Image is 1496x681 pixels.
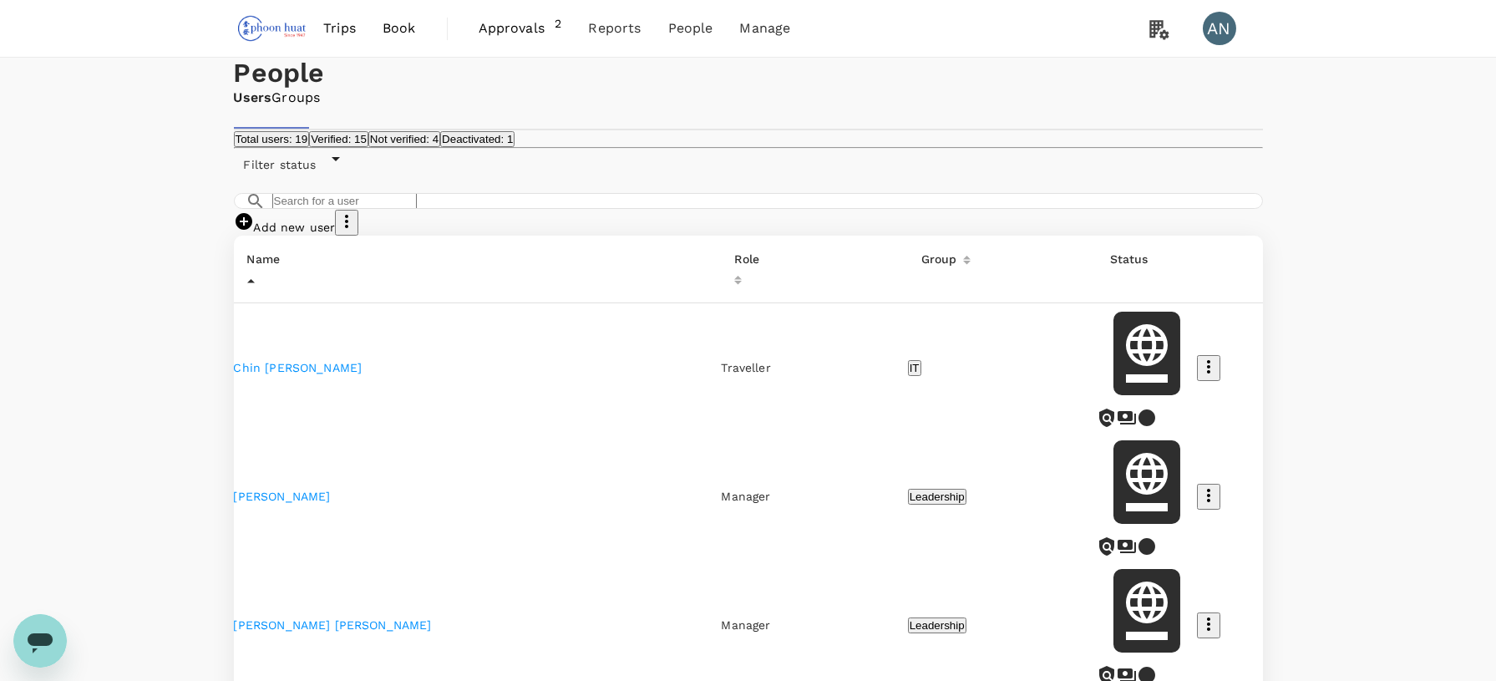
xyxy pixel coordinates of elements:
[668,18,713,38] span: People
[234,158,327,171] span: Filter status
[247,249,708,269] div: Name
[234,490,331,503] a: [PERSON_NAME]
[1097,236,1197,303] th: Status
[234,221,336,234] a: Add new user
[234,618,432,632] a: [PERSON_NAME] [PERSON_NAME]
[309,131,368,147] button: Verified: 15
[383,18,416,38] span: Book
[734,249,894,269] div: Role
[234,10,311,47] img: Phoon Huat PTE. LTD.
[271,89,320,108] a: Groups
[479,18,555,38] span: Approvals
[234,131,310,147] button: Total users: 19
[721,361,770,374] span: Traveller
[739,18,790,38] span: Manage
[908,360,921,376] button: IT
[908,489,966,505] button: Leadership
[721,618,770,632] span: Manager
[368,131,440,147] button: Not verified: 4
[721,490,770,503] span: Manager
[234,149,1263,173] div: Filter status
[915,242,957,269] div: Group
[555,15,561,42] span: 2
[910,490,965,503] span: Leadership
[1203,12,1236,45] div: AN
[910,362,920,374] span: IT
[589,18,642,38] span: Reports
[234,361,363,374] a: Chin [PERSON_NAME]
[234,89,272,108] a: Users
[908,617,966,633] button: Leadership
[234,58,1263,89] h1: People
[323,18,356,38] span: Trips
[910,619,965,632] span: Leadership
[13,614,67,668] iframe: Button to launch messaging window
[272,193,417,209] input: Search for a user
[440,131,515,147] button: Deactivated: 1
